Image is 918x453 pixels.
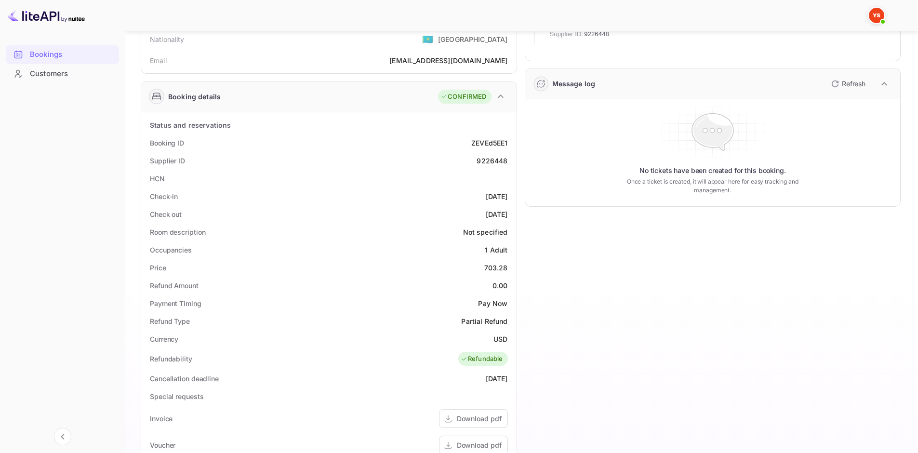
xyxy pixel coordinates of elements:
[389,55,507,66] div: [EMAIL_ADDRESS][DOMAIN_NAME]
[485,245,507,255] div: 1 Adult
[461,354,503,364] div: Refundable
[550,29,584,39] span: Supplier ID:
[6,45,119,63] a: Bookings
[150,120,231,130] div: Status and reservations
[150,334,178,344] div: Currency
[471,138,507,148] div: ZEVEd5EE1
[493,334,507,344] div: USD
[150,209,182,219] div: Check out
[484,263,508,273] div: 703.28
[150,227,205,237] div: Room description
[584,29,609,39] span: 9226448
[150,55,167,66] div: Email
[869,8,884,23] img: Yandex Support
[6,65,119,83] div: Customers
[492,280,508,291] div: 0.00
[150,138,184,148] div: Booking ID
[486,191,508,201] div: [DATE]
[168,92,221,102] div: Booking details
[150,191,178,201] div: Check-in
[438,34,508,44] div: [GEOGRAPHIC_DATA]
[486,209,508,219] div: [DATE]
[440,92,486,102] div: CONFIRMED
[54,428,71,445] button: Collapse navigation
[6,65,119,82] a: Customers
[6,45,119,64] div: Bookings
[552,79,596,89] div: Message log
[150,263,166,273] div: Price
[150,316,190,326] div: Refund Type
[486,373,508,384] div: [DATE]
[150,280,199,291] div: Refund Amount
[457,413,502,424] div: Download pdf
[639,166,786,175] p: No tickets have been created for this booking.
[30,68,114,80] div: Customers
[842,79,865,89] p: Refresh
[150,413,173,424] div: Invoice
[150,373,219,384] div: Cancellation deadline
[150,245,192,255] div: Occupancies
[463,227,508,237] div: Not specified
[30,49,114,60] div: Bookings
[461,316,507,326] div: Partial Refund
[150,298,201,308] div: Payment Timing
[477,156,507,166] div: 9226448
[478,298,507,308] div: Pay Now
[457,440,502,450] div: Download pdf
[150,156,185,166] div: Supplier ID
[150,354,192,364] div: Refundability
[150,391,203,401] div: Special requests
[612,177,813,195] p: Once a ticket is created, it will appear here for easy tracking and management.
[150,34,185,44] div: Nationality
[422,30,433,48] span: United States
[150,173,165,184] div: HCN
[8,8,85,23] img: LiteAPI logo
[150,440,175,450] div: Voucher
[825,76,869,92] button: Refresh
